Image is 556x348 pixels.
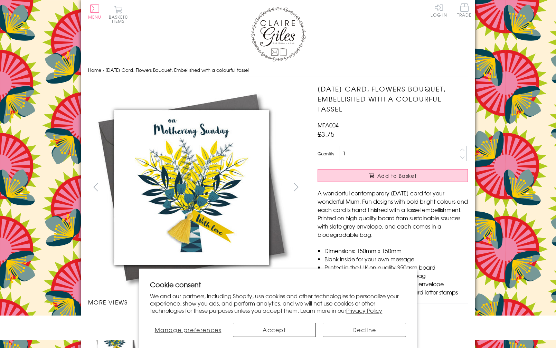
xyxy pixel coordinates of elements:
nav: breadcrumbs [88,63,468,77]
span: Trade [457,3,472,17]
button: Add to Basket [318,169,468,182]
button: next [288,179,304,195]
a: Log In [431,3,447,17]
span: Add to Basket [377,172,417,179]
img: Mother's Day Card, Flowers Bouquet, Embellished with a colourful tassel [88,84,295,291]
span: £3.75 [318,129,334,139]
button: Menu [88,4,102,19]
h3: More views [88,298,304,306]
button: Basket0 items [109,6,128,23]
label: Quantity [318,151,334,157]
button: Manage preferences [150,323,226,337]
li: Blank inside for your own message [324,255,468,263]
button: Decline [323,323,406,337]
button: Accept [233,323,316,337]
span: MTA004 [318,121,339,129]
li: Printed in the U.K on quality 350gsm board [324,263,468,271]
p: We and our partners, including Shopify, use cookies and other technologies to personalize your ex... [150,292,406,314]
span: [DATE] Card, Flowers Bouquet, Embellished with a colourful tassel [105,67,249,73]
span: Menu [88,14,102,20]
img: Mother's Day Card, Flowers Bouquet, Embellished with a colourful tassel [304,84,511,291]
button: prev [88,179,104,195]
span: Manage preferences [155,326,222,334]
p: A wonderful contemporary [DATE] card for your wonderful Mum. Fun designs with bold bright colours... [318,189,468,239]
span: 0 items [112,14,128,24]
span: › [103,67,104,73]
img: Claire Giles Greetings Cards [251,7,306,61]
a: Home [88,67,101,73]
h2: Cookie consent [150,280,406,289]
a: Trade [457,3,472,18]
a: Privacy Policy [346,306,382,315]
h1: [DATE] Card, Flowers Bouquet, Embellished with a colourful tassel [318,84,468,114]
li: Dimensions: 150mm x 150mm [324,246,468,255]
